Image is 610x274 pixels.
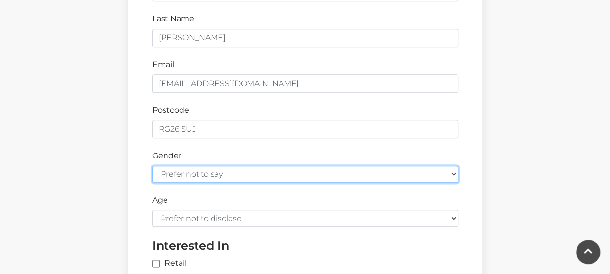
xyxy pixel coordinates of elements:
h4: Interested In [152,239,458,253]
label: Email [152,59,174,70]
label: Age [152,194,168,206]
label: Gender [152,150,181,162]
label: Last Name [152,13,194,25]
label: Postcode [152,104,189,116]
label: Retail [152,257,187,269]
